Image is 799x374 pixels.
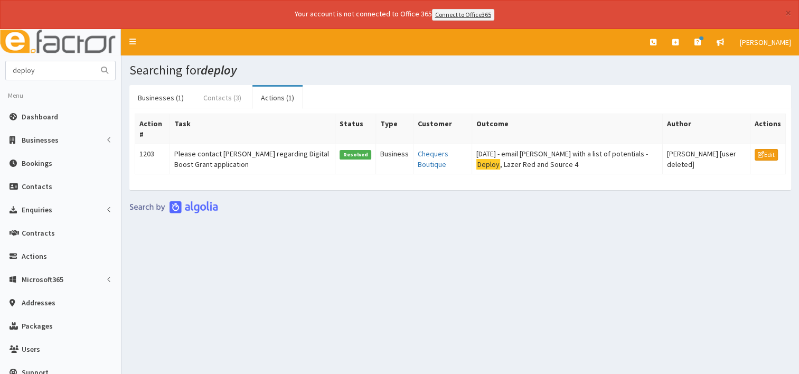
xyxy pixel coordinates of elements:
a: Edit [755,149,778,161]
a: Chequers Boutique [418,149,448,169]
button: × [785,7,791,18]
a: Businesses (1) [129,87,192,109]
span: Actions [22,251,47,261]
mark: Deploy [476,159,500,170]
td: [DATE] - email [PERSON_NAME] with a list of potentials - , Lazer Red and Source 4 [472,144,663,174]
td: Please contact [PERSON_NAME] regarding Digital Boost Grant application [170,144,335,174]
a: Actions (1) [252,87,303,109]
th: Actions [750,114,785,144]
th: Author [662,114,750,144]
div: Your account is not connected to Office 365 [86,8,703,21]
span: Contracts [22,228,55,238]
th: Action # [135,114,170,144]
span: Packages [22,321,53,331]
th: Type [375,114,413,144]
span: Bookings [22,158,52,168]
th: Task [170,114,335,144]
th: Outcome [472,114,663,144]
i: deploy [201,62,237,78]
input: Search... [6,61,95,80]
span: Businesses [22,135,59,145]
td: Business [375,144,413,174]
td: [PERSON_NAME] [user deleted] [662,144,750,174]
th: Customer [413,114,472,144]
span: [PERSON_NAME] [740,38,791,47]
h1: Searching for [129,63,791,77]
span: Contacts [22,182,52,191]
span: Enquiries [22,205,52,214]
span: Resolved [340,150,371,160]
a: Connect to Office365 [432,9,494,21]
span: Dashboard [22,112,58,121]
a: [PERSON_NAME] [732,29,799,55]
td: 1203 [135,144,170,174]
span: Microsoft365 [22,275,63,284]
th: Status [335,114,376,144]
span: Addresses [22,298,55,307]
span: Users [22,344,40,354]
a: Contacts (3) [195,87,250,109]
img: search-by-algolia-light-background.png [129,201,218,213]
